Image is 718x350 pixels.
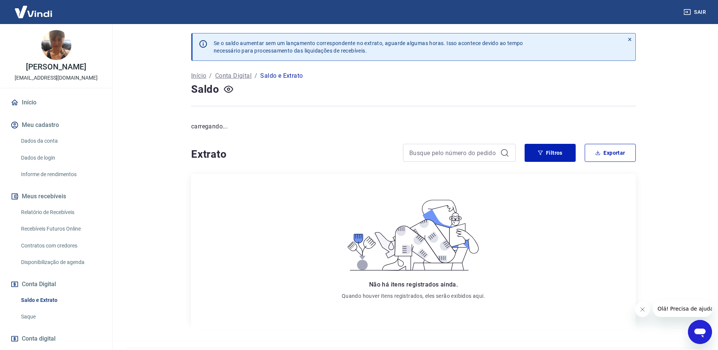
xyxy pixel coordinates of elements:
a: Início [191,71,206,80]
button: Sair [682,5,709,19]
span: Não há itens registrados ainda. [369,281,458,288]
a: Dados da conta [18,133,103,149]
h4: Saldo [191,82,219,97]
button: Exportar [585,144,636,162]
a: Informe de rendimentos [18,167,103,182]
h4: Extrato [191,147,394,162]
span: Conta digital [22,333,56,344]
a: Conta digital [9,330,103,347]
a: Conta Digital [215,71,252,80]
button: Conta Digital [9,276,103,293]
img: Vindi [9,0,58,23]
iframe: Mensagem da empresa [653,300,712,317]
p: / [209,71,212,80]
a: Relatório de Recebíveis [18,205,103,220]
p: Se o saldo aumentar sem um lançamento correspondente no extrato, aguarde algumas horas. Isso acon... [214,39,523,54]
p: / [255,71,257,80]
button: Meus recebíveis [9,188,103,205]
button: Meu cadastro [9,117,103,133]
p: [EMAIL_ADDRESS][DOMAIN_NAME] [15,74,98,82]
button: Filtros [525,144,576,162]
p: [PERSON_NAME] [26,63,86,71]
img: a8bbd614-93eb-4a6f-948f-d1476001f0a4.jpeg [41,30,71,60]
iframe: Fechar mensagem [635,302,650,317]
p: carregando... [191,122,636,131]
a: Dados de login [18,150,103,166]
input: Busque pelo número do pedido [409,147,497,158]
span: Olá! Precisa de ajuda? [5,5,63,11]
a: Contratos com credores [18,238,103,253]
a: Saldo e Extrato [18,293,103,308]
a: Saque [18,309,103,324]
iframe: Botão para abrir a janela de mensagens [688,320,712,344]
p: Saldo e Extrato [260,71,303,80]
a: Recebíveis Futuros Online [18,221,103,237]
a: Disponibilização de agenda [18,255,103,270]
p: Quando houver itens registrados, eles serão exibidos aqui. [342,292,485,300]
a: Início [9,94,103,111]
